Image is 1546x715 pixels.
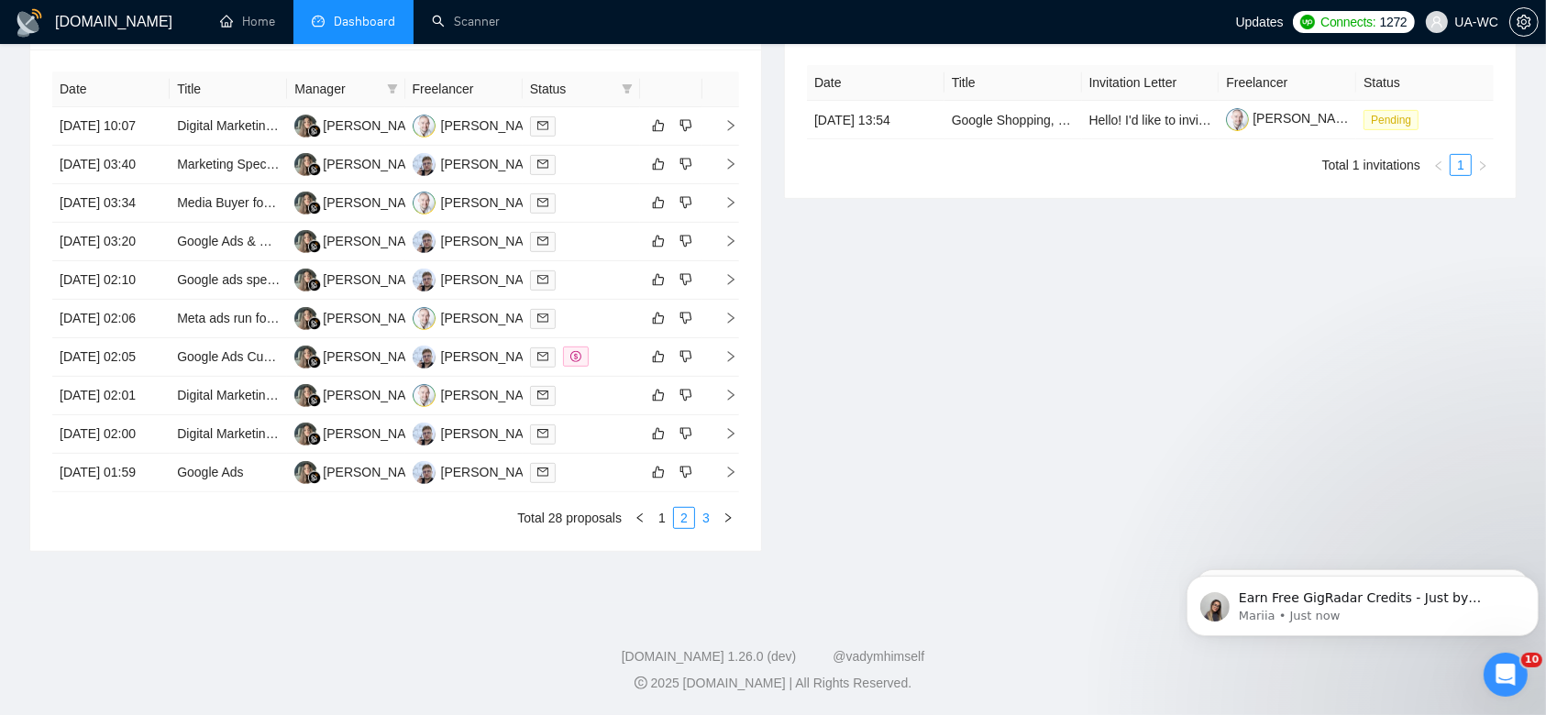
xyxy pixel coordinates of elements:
[629,507,651,529] button: left
[294,423,317,445] img: LK
[652,465,665,479] span: like
[679,272,692,287] span: dislike
[441,154,547,174] div: [PERSON_NAME]
[1364,112,1426,126] a: Pending
[287,71,404,107] th: Manager
[52,146,170,184] td: [DATE] 03:40
[635,512,646,523] span: left
[413,384,436,407] img: OC
[294,192,317,214] img: LK
[647,153,669,175] button: like
[170,107,287,146] td: Digital Marketing Specialist
[220,14,275,29] a: homeHome
[413,348,547,363] a: IG[PERSON_NAME]
[618,75,636,103] span: filter
[170,377,287,415] td: Digital Marketing Specialist for Google and LinkedIn Ads
[679,234,692,248] span: dislike
[537,351,548,362] span: mail
[52,454,170,492] td: [DATE] 01:59
[717,507,739,529] button: right
[413,387,547,401] a: OC[PERSON_NAME]
[1226,111,1358,126] a: [PERSON_NAME]
[1226,108,1249,131] img: c1-Ow9aLcblqxt-YoFKzxHgGnqRasFAsWW5KzfFKq3aDEBdJ9EVDXstja2V5Hd90t7
[323,346,428,367] div: [PERSON_NAME]
[537,428,548,439] span: mail
[294,269,317,291] img: LK
[1433,160,1444,171] span: left
[383,75,402,103] span: filter
[652,388,665,402] span: like
[710,312,737,324] span: right
[675,115,697,137] button: dislike
[52,415,170,454] td: [DATE] 02:00
[432,14,500,29] a: searchScanner
[441,462,547,482] div: [PERSON_NAME]
[570,351,581,362] span: dollar
[1179,537,1546,665] iframe: Intercom notifications message
[323,269,428,290] div: [PERSON_NAME]
[710,389,737,401] span: right
[652,311,665,325] span: like
[710,427,737,440] span: right
[1428,154,1450,176] li: Previous Page
[696,508,716,528] a: 3
[673,507,695,529] li: 2
[294,153,317,176] img: LK
[294,461,317,484] img: LK
[710,466,737,478] span: right
[1082,65,1220,101] th: Invitation Letter
[622,649,797,664] a: [DOMAIN_NAME] 1.26.0 (dev)
[1450,154,1472,176] li: 1
[675,461,697,483] button: dislike
[1509,7,1539,37] button: setting
[413,269,436,291] img: IG
[517,507,622,529] li: Total 28 proposals
[441,308,547,328] div: [PERSON_NAME]
[652,195,665,210] span: like
[675,307,697,329] button: dislike
[944,65,1082,101] th: Title
[52,338,170,377] td: [DATE] 02:05
[177,195,355,210] a: Media Buyer for Fashion Brand
[952,113,1421,127] a: Google Shopping, Search & Meta (Facebook + Instagram) Retargeting Campaigns
[308,279,321,291] img: gigradar-bm.png
[294,307,317,330] img: LK
[537,313,548,324] span: mail
[52,184,170,223] td: [DATE] 03:34
[308,433,321,445] img: gigradar-bm.png
[710,350,737,363] span: right
[177,234,574,248] a: Google Ads & Meta Specialist for WordPress/WooCommerce Projects
[651,507,673,529] li: 1
[652,349,665,364] span: like
[1509,15,1539,29] a: setting
[294,194,428,209] a: LK[PERSON_NAME]
[441,231,547,251] div: [PERSON_NAME]
[674,508,694,528] a: 2
[294,425,428,440] a: LK[PERSON_NAME]
[413,346,436,368] img: IG
[170,261,287,300] td: Google ads specialist
[675,153,697,175] button: dislike
[710,158,737,170] span: right
[294,117,428,132] a: LK[PERSON_NAME]
[807,65,944,101] th: Date
[441,385,547,405] div: [PERSON_NAME]
[1356,65,1494,101] th: Status
[679,195,692,210] span: dislike
[177,426,497,441] a: Digital Marketing Specialist for Google and LinkedIn Ads
[405,71,523,107] th: Freelancer
[537,120,548,131] span: mail
[294,233,428,247] a: LK[PERSON_NAME]
[323,192,428,213] div: [PERSON_NAME]
[1510,15,1538,29] span: setting
[647,423,669,445] button: like
[294,464,428,478] a: LK[PERSON_NAME]
[679,388,692,402] span: dislike
[1472,154,1494,176] li: Next Page
[652,426,665,441] span: like
[52,223,170,261] td: [DATE] 03:20
[323,231,428,251] div: [PERSON_NAME]
[323,462,428,482] div: [PERSON_NAME]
